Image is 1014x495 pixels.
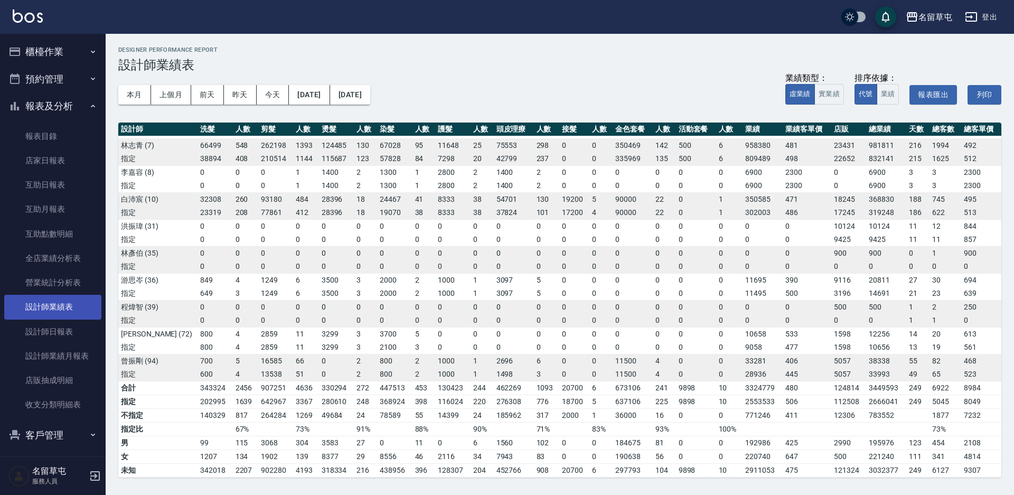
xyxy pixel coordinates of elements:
th: 人數 [354,123,377,136]
td: 9425 [831,233,867,247]
td: 54701 [494,192,534,206]
th: 人數 [293,123,318,136]
td: 0 [743,233,783,247]
td: 67028 [377,138,412,152]
th: 染髮 [377,123,412,136]
td: 0 [613,165,653,179]
td: 0 [319,246,354,260]
th: 金色套餐 [613,123,653,136]
td: 495 [961,192,1001,206]
td: 32308 [198,192,233,206]
td: 6900 [866,165,906,179]
button: 實業績 [814,84,844,105]
th: 總客數 [929,123,961,136]
td: 0 [198,233,233,247]
button: [DATE] [330,85,370,105]
td: 368830 [866,192,906,206]
button: 預約管理 [4,66,101,93]
td: 0 [613,246,653,260]
td: 38 [471,206,494,220]
td: 0 [613,219,653,233]
button: 報表匯出 [909,85,957,105]
td: 0 [233,165,258,179]
th: 接髮 [559,123,589,136]
td: 471 [783,192,831,206]
th: 店販 [831,123,867,136]
a: 店家日報表 [4,148,101,173]
td: 2 [534,165,559,179]
td: 0 [198,219,233,233]
td: 0 [831,165,867,179]
td: 8333 [435,206,471,220]
td: 408 [233,152,258,166]
td: 10124 [831,219,867,233]
td: 2300 [961,179,1001,193]
td: 41 [412,192,436,206]
td: 0 [613,233,653,247]
td: 745 [929,192,961,206]
td: 0 [377,246,412,260]
a: 報表目錄 [4,124,101,148]
td: 0 [494,233,534,247]
td: 0 [783,219,831,233]
button: [DATE] [289,85,330,105]
td: 0 [589,179,613,193]
td: 130 [534,192,559,206]
a: 互助月報表 [4,197,101,221]
td: 11 [906,219,929,233]
td: 0 [676,165,716,179]
td: 1400 [319,165,354,179]
td: 1300 [377,165,412,179]
td: 142 [653,138,676,152]
th: 人數 [233,123,258,136]
a: 設計師業績表 [4,295,101,319]
td: 林彥伯 (35) [118,246,198,260]
td: 832141 [866,152,906,166]
th: 燙髮 [319,123,354,136]
td: 0 [233,179,258,193]
td: 5 [589,192,613,206]
td: 12 [929,219,961,233]
td: 0 [559,219,589,233]
td: 1 [716,192,743,206]
td: 18245 [831,192,867,206]
td: 512 [961,152,1001,166]
td: 0 [293,246,318,260]
td: 0 [589,165,613,179]
td: 0 [559,165,589,179]
td: 7298 [435,152,471,166]
td: 0 [716,219,743,233]
td: 23319 [198,206,233,220]
td: 林志青 (7) [118,138,198,152]
td: 0 [412,233,436,247]
td: 262198 [258,138,294,152]
th: 人數 [716,123,743,136]
th: 業績客單價 [783,123,831,136]
img: Person [8,465,30,487]
td: 350585 [743,192,783,206]
td: 0 [354,246,377,260]
td: 0 [319,233,354,247]
td: 3 [906,165,929,179]
td: 0 [559,246,589,260]
td: 0 [534,246,559,260]
td: 124485 [319,138,354,152]
td: 298 [534,138,559,152]
td: 350469 [613,138,653,152]
td: 24467 [377,192,412,206]
td: 1625 [929,152,961,166]
a: 全店業績分析表 [4,246,101,270]
td: 1400 [494,165,534,179]
td: 23431 [831,138,867,152]
th: 人數 [412,123,436,136]
td: 809489 [743,152,783,166]
button: 列印 [968,85,1001,105]
td: 0 [653,246,676,260]
td: 84 [412,152,436,166]
td: 0 [589,233,613,247]
td: 0 [258,179,294,193]
th: 剪髮 [258,123,294,136]
td: 0 [613,179,653,193]
td: 186 [906,206,929,220]
td: 2 [534,179,559,193]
